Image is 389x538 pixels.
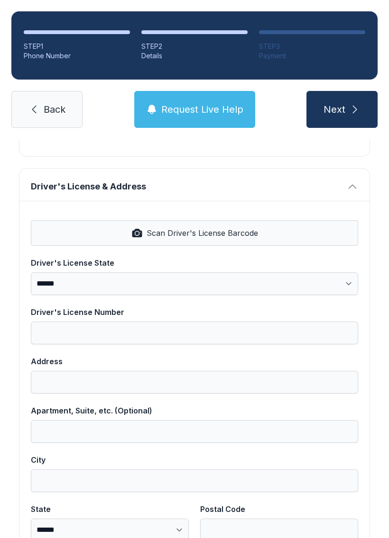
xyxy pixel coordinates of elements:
[141,42,248,51] div: STEP 2
[147,227,258,239] span: Scan Driver's License Barcode
[44,103,65,116] span: Back
[31,371,358,394] input: Address
[31,180,343,193] span: Driver's License & Address
[31,306,358,318] div: Driver's License Number
[200,503,358,515] div: Postal Code
[259,51,365,61] div: Payment
[31,272,358,295] select: Driver's License State
[31,503,189,515] div: State
[24,42,130,51] div: STEP 1
[31,454,358,466] div: City
[31,322,358,344] input: Driver's License Number
[31,356,358,367] div: Address
[31,420,358,443] input: Apartment, Suite, etc. (Optional)
[24,51,130,61] div: Phone Number
[259,42,365,51] div: STEP 3
[19,169,370,201] button: Driver's License & Address
[31,469,358,492] input: City
[31,257,358,269] div: Driver's License State
[324,103,345,116] span: Next
[141,51,248,61] div: Details
[31,405,358,416] div: Apartment, Suite, etc. (Optional)
[161,103,243,116] span: Request Live Help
